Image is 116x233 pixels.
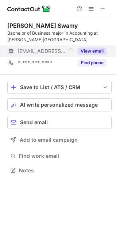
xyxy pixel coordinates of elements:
button: Notes [7,165,112,176]
button: AI write personalized message [7,98,112,111]
img: ContactOut v5.3.10 [7,4,51,13]
span: Notes [19,167,109,174]
button: Send email [7,116,112,129]
div: Bachelor of Business major in Accounting at [PERSON_NAME][GEOGRAPHIC_DATA] [7,30,112,43]
span: Send email [20,119,48,125]
span: Find work email [19,153,109,159]
button: save-profile-one-click [7,81,112,94]
span: AI write personalized message [20,102,98,108]
button: Add to email campaign [7,133,112,146]
button: Reveal Button [78,59,107,66]
button: Find work email [7,151,112,161]
div: Save to List / ATS / CRM [20,84,99,90]
span: Add to email campaign [20,137,78,143]
div: [PERSON_NAME] Swamy [7,22,78,29]
span: [EMAIL_ADDRESS][DOMAIN_NAME] [18,48,65,54]
button: Reveal Button [78,47,107,55]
